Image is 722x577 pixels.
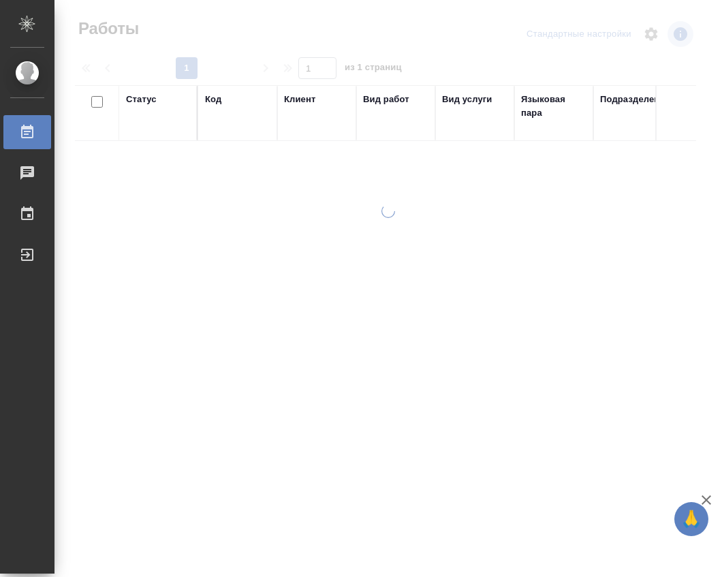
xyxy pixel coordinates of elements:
div: Языковая пара [521,93,586,120]
div: Код [205,93,221,106]
div: Вид работ [363,93,409,106]
span: 🙏 [680,505,703,533]
div: Вид услуги [442,93,492,106]
div: Статус [126,93,157,106]
button: 🙏 [674,502,708,536]
div: Клиент [284,93,315,106]
div: Подразделение [600,93,670,106]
